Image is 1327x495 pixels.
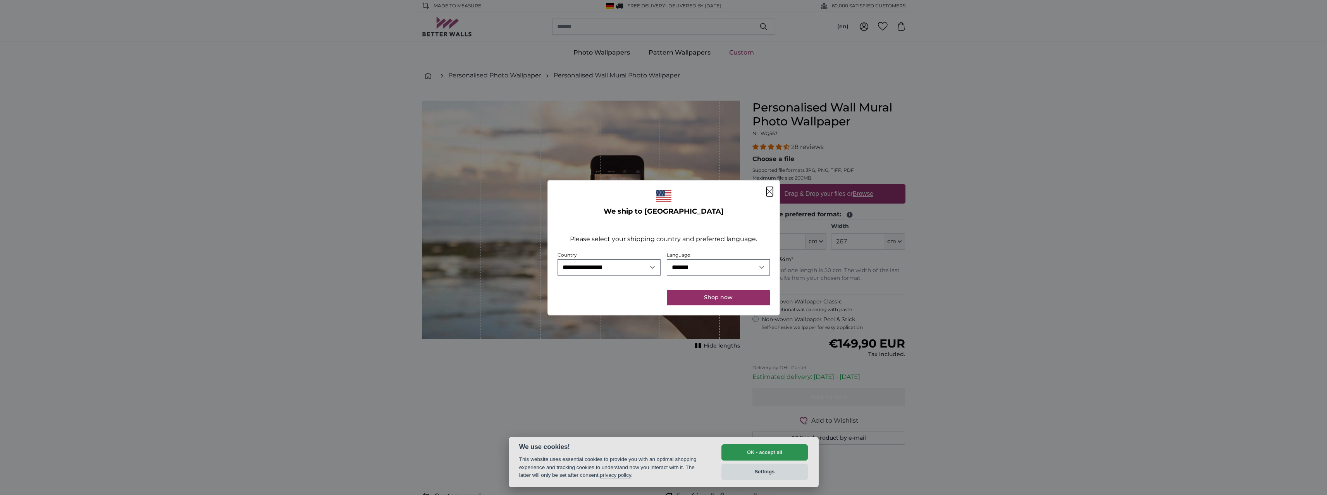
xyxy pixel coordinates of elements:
img: United States [656,190,671,202]
h4: We ship to [GEOGRAPHIC_DATA] [558,206,770,217]
label: Country [558,252,577,258]
button: Shop now [667,290,769,305]
button: Close [766,187,773,196]
label: Language [667,252,690,258]
p: Please select your shipping country and preferred language. [570,235,757,244]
